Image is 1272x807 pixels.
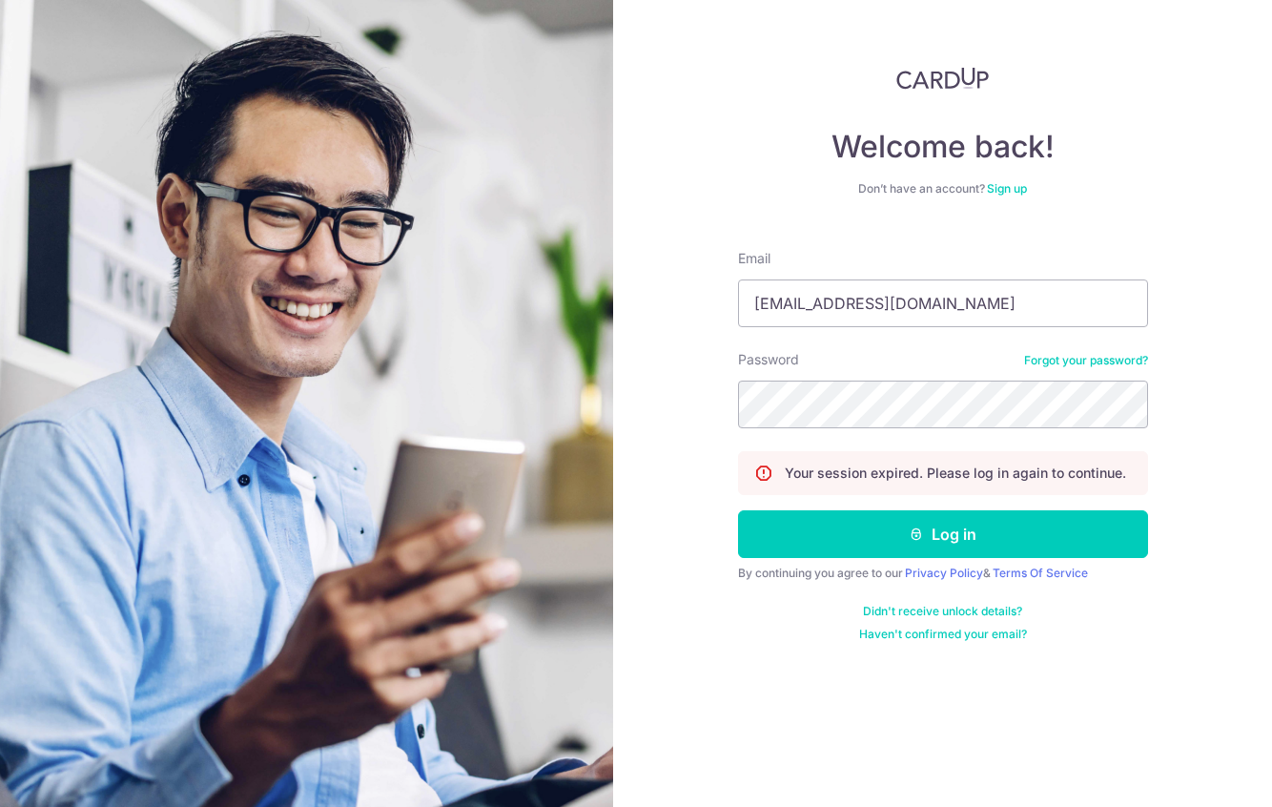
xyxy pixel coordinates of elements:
a: Sign up [987,181,1027,196]
label: Email [738,249,770,268]
div: By continuing you agree to our & [738,566,1148,581]
img: CardUp Logo [896,67,990,90]
h4: Welcome back! [738,128,1148,166]
button: Log in [738,510,1148,558]
div: Don’t have an account? [738,181,1148,197]
a: Didn't receive unlock details? [863,604,1022,619]
input: Enter your Email [738,279,1148,327]
a: Forgot your password? [1024,353,1148,368]
a: Privacy Policy [905,566,983,580]
label: Password [738,350,799,369]
p: Your session expired. Please log in again to continue. [785,464,1126,483]
a: Terms Of Service [993,566,1088,580]
a: Haven't confirmed your email? [859,627,1027,642]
